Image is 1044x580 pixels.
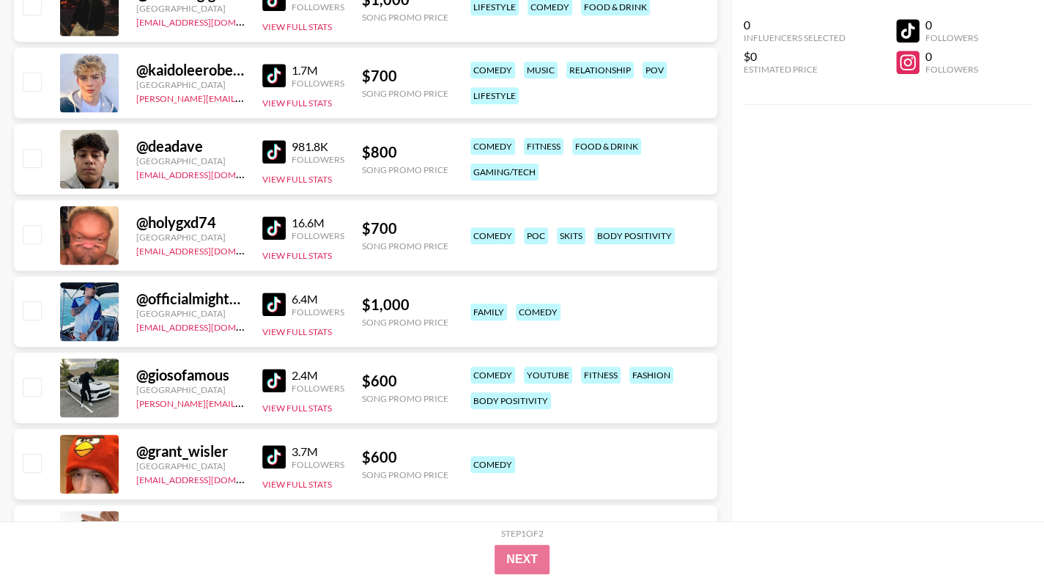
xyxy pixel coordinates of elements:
div: $0 [744,49,845,64]
div: body positivity [594,227,675,244]
div: Followers [292,230,344,241]
div: Followers [292,459,344,470]
div: Song Promo Price [362,241,448,252]
div: Song Promo Price [362,317,448,328]
div: [GEOGRAPHIC_DATA] [136,460,245,471]
button: View Full Stats [262,21,332,32]
a: [EMAIL_ADDRESS][DOMAIN_NAME] [136,14,284,28]
div: comedy [470,138,515,155]
div: $ 600 [362,372,448,390]
img: TikTok [262,369,286,392]
a: [EMAIL_ADDRESS][DOMAIN_NAME] [136,243,284,257]
div: comedy [470,227,515,244]
div: music [524,62,558,78]
div: @ kaidoleerobertslife [136,61,245,79]
div: Followers [292,78,344,89]
div: [GEOGRAPHIC_DATA] [136,155,245,166]
div: @ deadave [136,137,245,155]
a: [PERSON_NAME][EMAIL_ADDRESS][DOMAIN_NAME] [136,395,353,409]
div: 0 [925,49,978,64]
div: Song Promo Price [362,393,448,404]
div: pov [643,62,667,78]
div: Followers [925,32,978,43]
img: TikTok [262,293,286,316]
div: gaming/tech [470,164,538,180]
div: comedy [470,367,515,383]
div: 0 [744,18,845,32]
div: Influencers Selected [744,32,845,43]
div: 2.4M [292,368,344,383]
div: [GEOGRAPHIC_DATA] [136,384,245,395]
img: TikTok [262,64,286,87]
div: $ 600 [362,448,448,466]
div: Song Promo Price [362,88,448,99]
button: View Full Stats [262,250,332,261]
div: @ giosofamous [136,366,245,384]
div: Step 1 of 2 [501,528,544,539]
div: Followers [292,154,344,165]
div: 0 [925,18,978,32]
div: youtube [524,367,572,383]
div: Followers [292,383,344,394]
div: @ lianaparmezana [136,518,245,537]
div: body positivity [470,392,551,409]
div: @ grant_wisler [136,442,245,460]
button: View Full Stats [262,403,332,414]
div: Song Promo Price [362,12,448,23]
a: [EMAIL_ADDRESS][DOMAIN_NAME] [136,471,284,485]
div: comedy [470,456,515,473]
img: TikTok [262,216,286,240]
div: 16.6M [292,216,344,230]
div: $ 700 [362,219,448,238]
div: $ 800 [362,143,448,161]
div: $ 1,000 [362,295,448,314]
img: TikTok [262,445,286,469]
div: relationship [566,62,634,78]
div: Estimated Price [744,64,845,75]
div: [GEOGRAPHIC_DATA] [136,3,245,14]
div: Followers [292,1,344,12]
div: Song Promo Price [362,469,448,480]
button: View Full Stats [262,326,332,337]
button: View Full Stats [262,98,332,109]
div: skits [557,227,585,244]
button: Next [495,545,549,574]
div: 1.7M [292,63,344,78]
div: family [470,304,507,320]
div: Song Promo Price [362,164,448,175]
a: [PERSON_NAME][EMAIL_ADDRESS][DOMAIN_NAME] [136,90,353,104]
div: [GEOGRAPHIC_DATA] [136,232,245,243]
img: TikTok [262,140,286,164]
button: View Full Stats [262,174,332,185]
div: @ holygxd74 [136,213,245,232]
button: View Full Stats [262,479,332,490]
div: 981.8K [292,139,344,154]
div: 3.7M [292,444,344,459]
div: Followers [925,64,978,75]
div: fitness [581,367,621,383]
div: @ officialmightyduck [136,290,245,308]
div: 6.4M [292,292,344,306]
div: poc [524,227,548,244]
div: Followers [292,306,344,317]
div: food & drink [572,138,641,155]
div: fitness [524,138,563,155]
div: 6.1M [292,521,344,535]
a: [EMAIL_ADDRESS][DOMAIN_NAME] [136,166,284,180]
a: [EMAIL_ADDRESS][DOMAIN_NAME] [136,319,284,333]
iframe: Drift Widget Chat Controller [971,507,1026,562]
div: [GEOGRAPHIC_DATA] [136,79,245,90]
div: $ 700 [362,67,448,85]
div: lifestyle [470,87,519,104]
div: fashion [629,367,673,383]
div: comedy [470,62,515,78]
div: [GEOGRAPHIC_DATA] [136,308,245,319]
div: comedy [516,304,560,320]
